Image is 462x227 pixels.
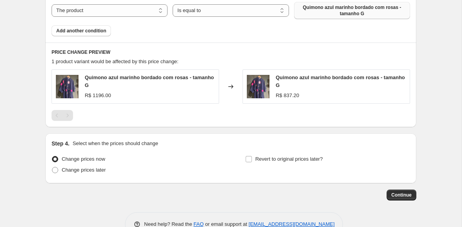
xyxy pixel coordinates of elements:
img: 55f4f9b6c4f602d5127e03edc35b24df_80x.jpg [56,75,78,98]
span: Change prices now [62,156,105,162]
span: Quimono azul marinho bordado com rosas - tamanho G [85,74,214,88]
span: Quimono azul marinho bordado com rosas - tamanho G [299,4,405,17]
button: Quimono azul marinho bordado com rosas - tamanho G [294,2,410,19]
a: FAQ [194,221,204,227]
span: or email support at [204,221,249,227]
p: Select when the prices should change [73,140,158,147]
span: Continue [391,192,412,198]
span: Change prices later [62,167,106,173]
span: Add another condition [56,28,106,34]
div: R$ 1196.00 [85,92,111,99]
nav: Pagination [52,110,73,121]
div: R$ 837.20 [276,92,299,99]
span: Need help? Read the [144,221,194,227]
a: [EMAIL_ADDRESS][DOMAIN_NAME] [249,221,335,227]
span: Revert to original prices later? [255,156,323,162]
button: Add another condition [52,25,111,36]
h6: PRICE CHANGE PREVIEW [52,49,410,55]
img: 55f4f9b6c4f602d5127e03edc35b24df_80x.jpg [247,75,269,98]
span: 1 product variant would be affected by this price change: [52,59,178,64]
span: Quimono azul marinho bordado com rosas - tamanho G [276,74,405,88]
h2: Step 4. [52,140,70,147]
button: Continue [387,190,416,200]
